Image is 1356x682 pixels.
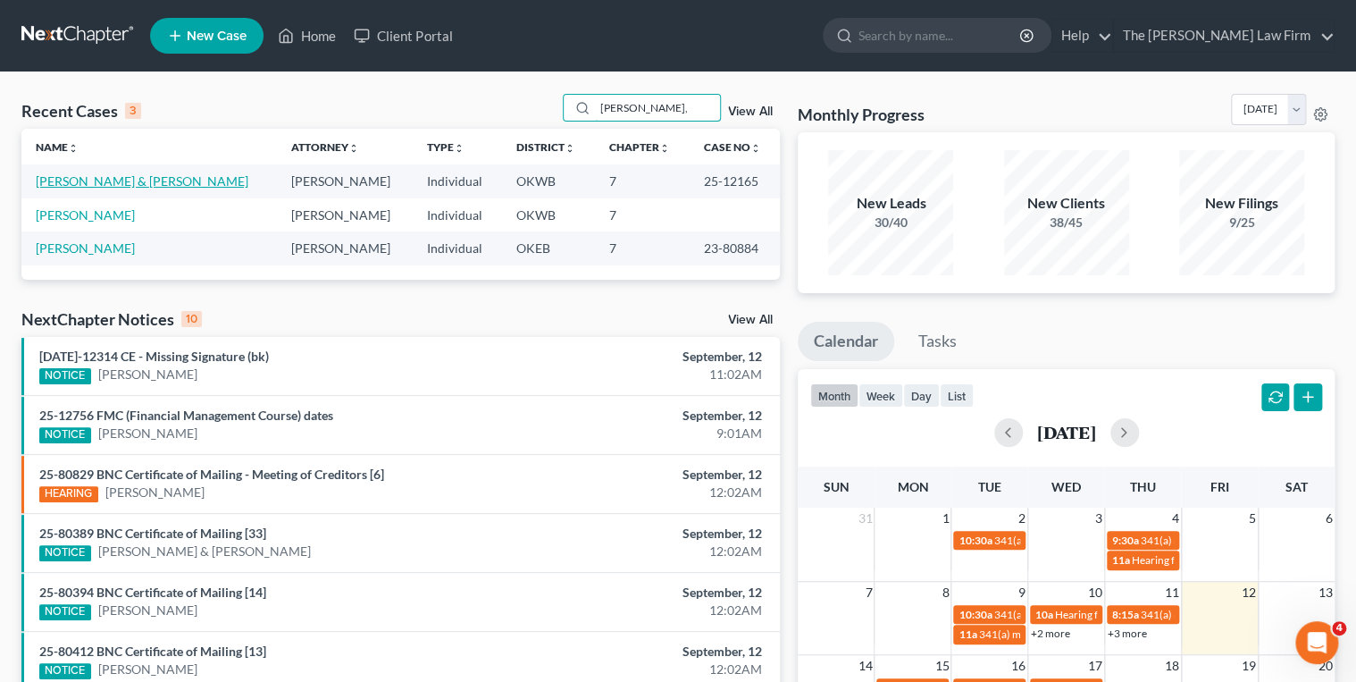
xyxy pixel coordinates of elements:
[749,143,760,154] i: unfold_more
[181,311,202,327] div: 10
[105,484,205,501] a: [PERSON_NAME]
[98,543,311,560] a: [PERSON_NAME] & [PERSON_NAME]
[39,585,266,600] a: 25-80394 BNC Certificate of Mailing [14]
[39,349,269,364] a: [DATE]-12314 CE - Missing Signature (bk)
[533,407,762,425] div: September, 12
[36,240,135,256] a: [PERSON_NAME]
[1170,508,1181,529] span: 4
[1017,582,1027,603] span: 9
[413,164,502,198] td: Individual
[703,140,760,154] a: Case Nounfold_more
[1093,508,1104,529] span: 3
[658,143,669,154] i: unfold_more
[608,140,669,154] a: Chapterunfold_more
[1004,214,1129,232] div: 38/45
[277,164,413,198] td: [PERSON_NAME]
[978,627,1245,641] span: 341(a) meeting for [PERSON_NAME] & [PERSON_NAME]
[1332,621,1346,636] span: 4
[1285,479,1308,494] span: Sat
[728,105,773,118] a: View All
[858,19,1022,52] input: Search by name...
[564,143,574,154] i: unfold_more
[1112,608,1139,621] span: 8:15a
[1086,655,1104,677] span: 17
[36,173,248,189] a: [PERSON_NAME] & [PERSON_NAME]
[21,308,202,330] div: NextChapter Notices
[728,314,773,326] a: View All
[1112,534,1139,547] span: 9:30a
[1037,423,1096,442] h2: [DATE]
[863,582,874,603] span: 7
[1295,621,1338,664] iframe: Intercom live chat
[902,322,973,361] a: Tasks
[1051,479,1081,494] span: Wed
[427,140,465,154] a: Typeunfold_more
[828,214,953,232] div: 30/40
[993,608,1166,621] span: 341(a) meeting for [PERSON_NAME]
[98,366,197,383] a: [PERSON_NAME]
[1317,655,1335,677] span: 20
[125,103,141,119] div: 3
[958,534,992,547] span: 10:30a
[1114,20,1334,52] a: The [PERSON_NAME] Law Firm
[269,20,345,52] a: Home
[828,193,953,214] div: New Leads
[39,644,266,659] a: 25-80412 BNC Certificate of Mailing [13]
[348,143,359,154] i: unfold_more
[1240,582,1258,603] span: 12
[533,425,762,442] div: 9:01AM
[940,582,950,603] span: 8
[39,467,384,482] a: 25-80829 BNC Certificate of Mailing - Meeting of Creditors [6]
[1210,479,1229,494] span: Fri
[1163,655,1181,677] span: 18
[39,663,91,679] div: NOTICE
[1240,655,1258,677] span: 19
[798,322,894,361] a: Calendar
[36,207,135,223] a: [PERSON_NAME]
[39,486,98,502] div: HEARING
[291,140,359,154] a: Attorneyunfold_more
[595,95,720,121] input: Search by name...
[1324,508,1335,529] span: 6
[36,140,79,154] a: Nameunfold_more
[515,140,574,154] a: Districtunfold_more
[1112,553,1130,567] span: 11a
[68,143,79,154] i: unfold_more
[1163,582,1181,603] span: 11
[1247,508,1258,529] span: 5
[1052,20,1112,52] a: Help
[501,164,594,198] td: OKWB
[39,368,91,384] div: NOTICE
[39,545,91,561] div: NOTICE
[533,348,762,366] div: September, 12
[897,479,928,494] span: Mon
[858,383,903,408] button: week
[98,661,197,678] a: [PERSON_NAME]
[1317,582,1335,603] span: 13
[1130,479,1156,494] span: Thu
[856,655,874,677] span: 14
[689,232,780,265] td: 23-80884
[533,543,762,560] div: 12:02AM
[810,383,858,408] button: month
[454,143,465,154] i: unfold_more
[533,525,762,543] div: September, 12
[940,383,974,408] button: list
[277,232,413,265] td: [PERSON_NAME]
[39,408,333,423] a: 25-12756 FMC (Financial Management Course) dates
[903,383,940,408] button: day
[856,508,874,529] span: 31
[1017,508,1027,529] span: 2
[533,643,762,661] div: September, 12
[594,198,689,232] td: 7
[98,602,197,619] a: [PERSON_NAME]
[594,232,689,265] td: 7
[277,198,413,232] td: [PERSON_NAME]
[533,584,762,602] div: September, 12
[824,479,850,494] span: Sun
[533,602,762,619] div: 12:02AM
[978,479,1001,494] span: Tue
[21,100,141,122] div: Recent Cases
[39,427,91,443] div: NOTICE
[413,232,502,265] td: Individual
